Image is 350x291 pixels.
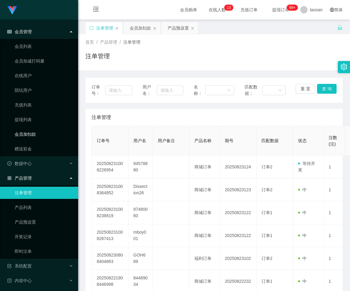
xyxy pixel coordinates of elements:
sup: 13 [224,5,233,11]
a: 产品列表 [15,201,73,214]
span: 订单1 [262,233,272,238]
i: 图标: check-circle-o [7,161,12,166]
span: 中 [298,256,307,261]
div: 会员加扣款 [130,22,151,34]
span: 订单2 [262,164,272,169]
td: 1 [324,247,345,270]
span: 内容中心 [7,278,32,283]
td: 1 [324,156,345,178]
span: 提现订单 [269,8,292,12]
td: 1 [324,224,345,247]
td: Dissection26 [128,178,153,201]
span: 名称： [194,84,205,97]
span: 会员管理 [7,29,32,34]
td: 97480060 [128,201,153,224]
span: 中 [298,210,307,215]
input: 请输入 [105,85,132,95]
span: 用户名： [143,84,157,97]
i: 图标: down [278,88,282,93]
span: 注数(注) [329,135,337,146]
a: 充值列表 [15,99,73,111]
span: 订单号 [97,138,110,143]
span: / [96,40,98,45]
td: 商城订单 [189,224,220,247]
span: 订单2 [262,256,272,261]
td: 福利订单 [189,247,220,270]
span: 中 [298,233,307,238]
a: 开奖记录 [15,231,73,243]
span: 注单管理 [123,40,140,45]
button: 查 询 [317,84,337,94]
span: 期号 [225,138,233,143]
td: 202508231008228954 [92,156,128,178]
td: 1 [324,178,345,201]
h1: 注单管理 [85,52,110,61]
i: 图标: appstore-o [7,176,12,180]
a: 产品预设置 [15,216,73,228]
a: 赠送彩金 [15,143,73,155]
span: 订单2 [262,187,272,192]
input: 请输入 [157,85,184,95]
a: 会员列表 [15,40,73,52]
span: 中 [298,187,307,192]
span: 订单1 [262,279,272,284]
span: 系统配置 [7,264,32,268]
td: 商城订单 [189,178,220,201]
a: 注单管理 [15,187,73,199]
a: 提现列表 [15,113,73,126]
td: 商城订单 [189,201,220,224]
span: 首页 [85,40,94,45]
a: 在线用户 [15,70,73,82]
a: 即时注单 [15,245,73,257]
i: 图标: close [115,27,119,30]
img: logo.9652507e.png [7,6,17,15]
td: 20250823102 [220,247,257,270]
i: 图标: close [153,27,157,30]
a: 会员加减打码量 [15,55,73,67]
button: 重 置 [296,84,315,94]
td: mboy001 [128,224,153,247]
td: 20250823122 [220,224,257,247]
span: 匹配数据： [245,84,262,97]
span: 订单号： [92,84,105,97]
i: 图标: sync [89,26,94,30]
i: 图标: form [7,264,12,268]
i: 图标: close [191,27,194,30]
td: 202508231008238819 [92,201,128,224]
td: 202508231008267413 [92,224,128,247]
td: GOH689 [128,247,153,270]
i: 图标: table [7,30,12,34]
div: 产品预设置 [168,22,189,34]
td: 20250823124 [220,156,257,178]
i: 图标: menu-fold [85,0,106,20]
td: 94578880 [128,156,153,178]
span: 中 [298,279,307,284]
span: 订单1 [262,210,272,215]
td: 20250823123 [220,178,257,201]
span: 产品管理 [7,176,32,181]
td: 202508230808404863 [92,247,128,270]
span: 注单管理 [92,114,111,121]
a: 陪玩用户 [15,84,73,96]
span: 用户备注 [158,138,175,143]
p: 1 [227,5,229,11]
i: 图标: down [227,88,231,93]
td: 202508231008364852 [92,178,128,201]
div: 注单管理 [96,22,113,34]
i: 图标: profile [7,278,12,283]
td: 20250823122 [220,201,257,224]
span: 充值订单 [237,8,261,12]
span: 等待开奖 [298,161,315,172]
p: 3 [229,5,231,11]
span: 状态 [298,138,307,143]
sup: 925 [287,5,298,11]
span: / [120,40,121,45]
span: 产品管理 [100,40,117,45]
i: 图标: unlock [337,25,343,30]
td: 商城订单 [189,156,220,178]
i: 图标: global [330,8,334,12]
span: 匹配数据 [262,138,279,143]
span: 在线人数 [206,8,229,12]
span: 用户名 [133,138,146,143]
i: 图标: setting [341,63,347,70]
